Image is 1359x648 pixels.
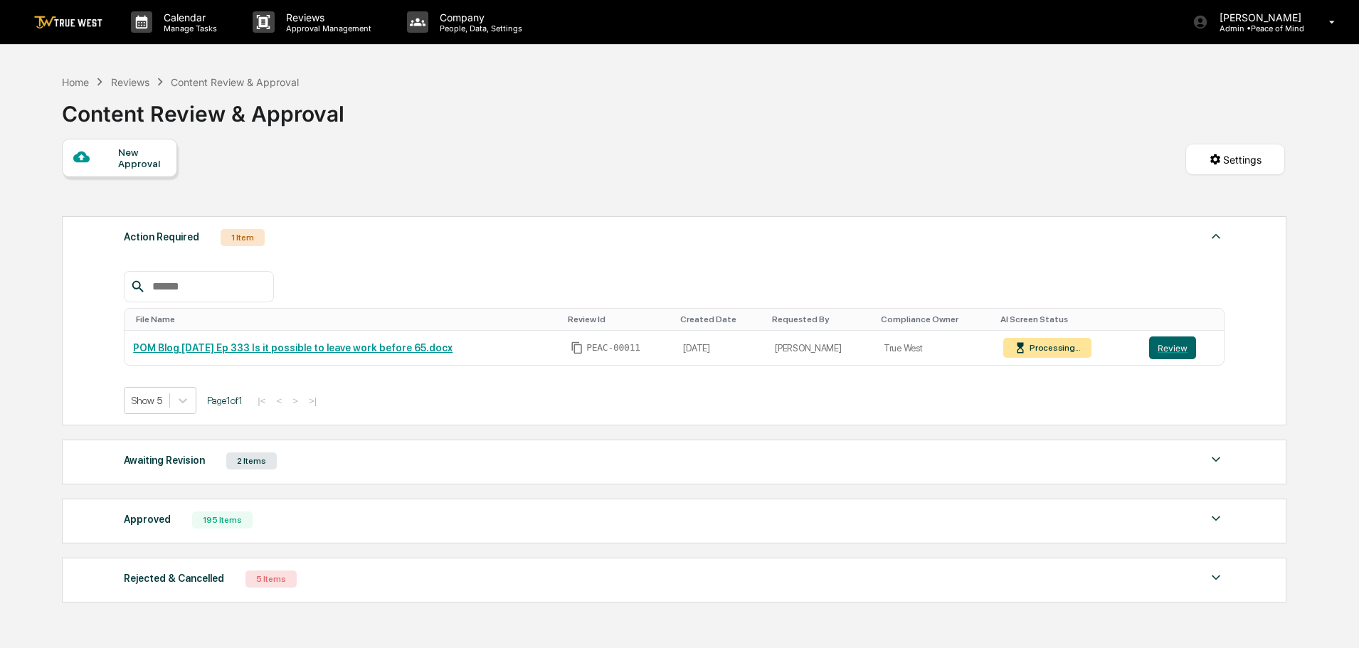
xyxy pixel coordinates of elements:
[253,395,270,407] button: |<
[875,331,995,366] td: True West
[1149,336,1196,359] button: Review
[675,331,766,366] td: [DATE]
[62,76,89,88] div: Home
[124,228,199,246] div: Action Required
[118,147,166,169] div: New Approval
[275,23,379,33] p: Approval Management
[1313,601,1352,639] iframe: Open customer support
[680,314,761,324] div: Toggle SortBy
[428,23,529,33] p: People, Data, Settings
[1208,11,1308,23] p: [PERSON_NAME]
[571,341,583,354] span: Copy Id
[111,76,149,88] div: Reviews
[288,395,302,407] button: >
[1185,144,1285,175] button: Settings
[62,90,344,127] div: Content Review & Approval
[192,511,253,529] div: 195 Items
[34,16,102,29] img: logo
[136,314,556,324] div: Toggle SortBy
[305,395,321,407] button: >|
[152,11,224,23] p: Calendar
[221,229,265,246] div: 1 Item
[1149,336,1215,359] a: Review
[586,342,640,354] span: PEAC-00011
[124,451,205,469] div: Awaiting Revision
[275,11,379,23] p: Reviews
[1208,23,1308,33] p: Admin • Peace of Mind
[245,570,297,588] div: 5 Items
[226,452,277,469] div: 2 Items
[428,11,529,23] p: Company
[1207,510,1225,527] img: caret
[1152,314,1218,324] div: Toggle SortBy
[1027,343,1081,353] div: Processing...
[1000,314,1136,324] div: Toggle SortBy
[881,314,989,324] div: Toggle SortBy
[152,23,224,33] p: Manage Tasks
[772,314,869,324] div: Toggle SortBy
[766,331,875,366] td: [PERSON_NAME]
[171,76,299,88] div: Content Review & Approval
[1207,451,1225,468] img: caret
[133,342,453,354] a: POM Blog [DATE] Ep 333 Is it possible to leave work before 65.docx
[1207,569,1225,586] img: caret
[1207,228,1225,245] img: caret
[124,510,171,529] div: Approved
[124,569,224,588] div: Rejected & Cancelled
[568,314,669,324] div: Toggle SortBy
[272,395,286,407] button: <
[207,395,243,406] span: Page 1 of 1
